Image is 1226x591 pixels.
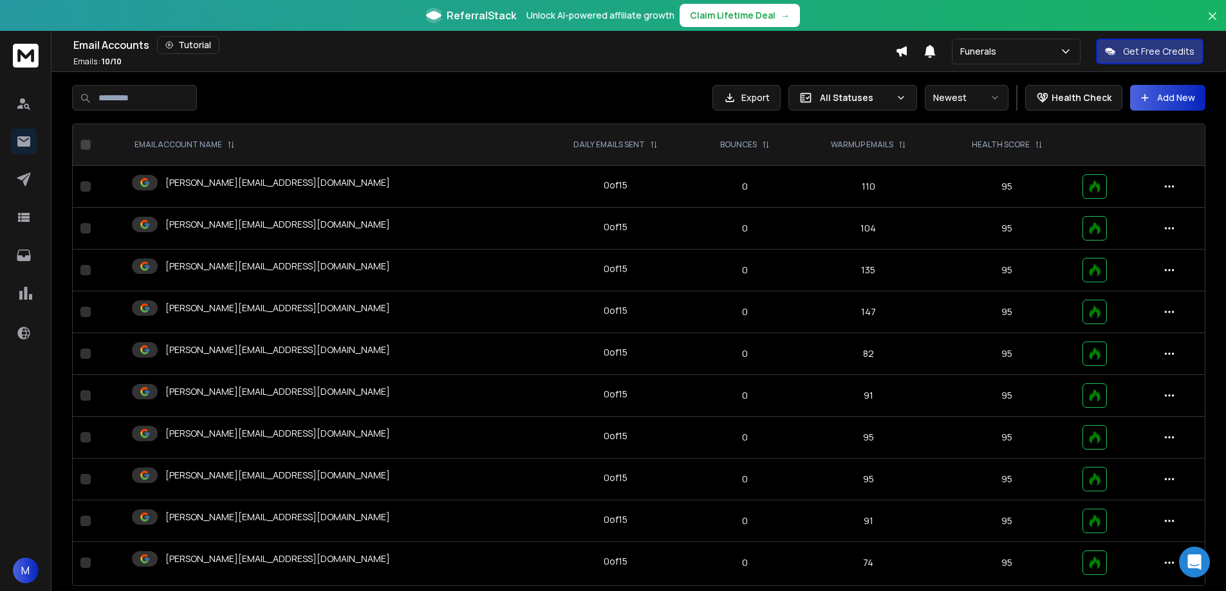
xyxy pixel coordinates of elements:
td: 95 [940,459,1075,500]
td: 95 [940,333,1075,375]
td: 91 [797,500,940,542]
button: Claim Lifetime Deal→ [680,4,800,27]
td: 95 [797,459,940,500]
p: [PERSON_NAME][EMAIL_ADDRESS][DOMAIN_NAME] [165,302,390,314]
p: Emails : [73,57,122,67]
div: 0 of 15 [604,388,627,401]
button: Add New [1130,85,1205,111]
button: Close banner [1204,8,1221,39]
div: 0 of 15 [604,179,627,192]
p: WARMUP EMAILS [831,140,893,150]
p: 0 [701,180,790,193]
p: 0 [701,347,790,360]
span: ReferralStack [447,8,516,23]
div: 0 of 15 [604,430,627,442]
div: Open Intercom Messenger [1179,547,1210,577]
p: 0 [701,222,790,235]
button: Tutorial [157,36,219,54]
p: [PERSON_NAME][EMAIL_ADDRESS][DOMAIN_NAME] [165,427,390,440]
td: 95 [940,542,1075,584]
p: 0 [701,305,790,318]
div: 0 of 15 [604,262,627,275]
td: 104 [797,208,940,250]
td: 95 [940,375,1075,417]
td: 95 [940,166,1075,208]
td: 147 [797,291,940,333]
p: 0 [701,473,790,486]
p: HEALTH SCORE [972,140,1030,150]
button: Newest [925,85,1008,111]
p: DAILY EMAILS SENT [573,140,645,150]
button: Export [712,85,781,111]
p: BOUNCES [720,140,757,150]
div: 0 of 15 [604,471,627,484]
p: 0 [701,431,790,444]
td: 91 [797,375,940,417]
p: Unlock AI-powered affiliate growth [526,9,674,22]
td: 135 [797,250,940,291]
div: 0 of 15 [604,555,627,568]
p: [PERSON_NAME][EMAIL_ADDRESS][DOMAIN_NAME] [165,469,390,482]
td: 95 [797,417,940,459]
p: [PERSON_NAME][EMAIL_ADDRESS][DOMAIN_NAME] [165,176,390,189]
p: Get Free Credits [1123,45,1194,58]
div: 0 of 15 [604,346,627,359]
button: Health Check [1025,85,1122,111]
p: [PERSON_NAME][EMAIL_ADDRESS][DOMAIN_NAME] [165,552,390,565]
p: [PERSON_NAME][EMAIL_ADDRESS][DOMAIN_NAME] [165,260,390,273]
span: → [781,9,790,22]
td: 95 [940,208,1075,250]
td: 110 [797,166,940,208]
p: Health Check [1052,91,1111,104]
td: 95 [940,500,1075,542]
td: 82 [797,333,940,375]
p: [PERSON_NAME][EMAIL_ADDRESS][DOMAIN_NAME] [165,343,390,356]
div: EMAIL ACCOUNT NAME [135,140,235,150]
p: [PERSON_NAME][EMAIL_ADDRESS][DOMAIN_NAME] [165,218,390,231]
div: 0 of 15 [604,513,627,526]
p: [PERSON_NAME][EMAIL_ADDRESS][DOMAIN_NAME] [165,511,390,523]
p: All Statuses [820,91,891,104]
p: 0 [701,389,790,402]
p: 0 [701,514,790,527]
div: 0 of 15 [604,221,627,233]
button: Get Free Credits [1096,39,1203,64]
td: 95 [940,417,1075,459]
p: Funerals [960,45,1001,58]
td: 95 [940,291,1075,333]
button: M [13,558,39,583]
p: 0 [701,556,790,569]
div: Email Accounts [73,36,895,54]
div: 0 of 15 [604,304,627,317]
p: 0 [701,264,790,277]
p: [PERSON_NAME][EMAIL_ADDRESS][DOMAIN_NAME] [165,385,390,398]
td: 74 [797,542,940,584]
span: 10 / 10 [102,56,122,67]
td: 95 [940,250,1075,291]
